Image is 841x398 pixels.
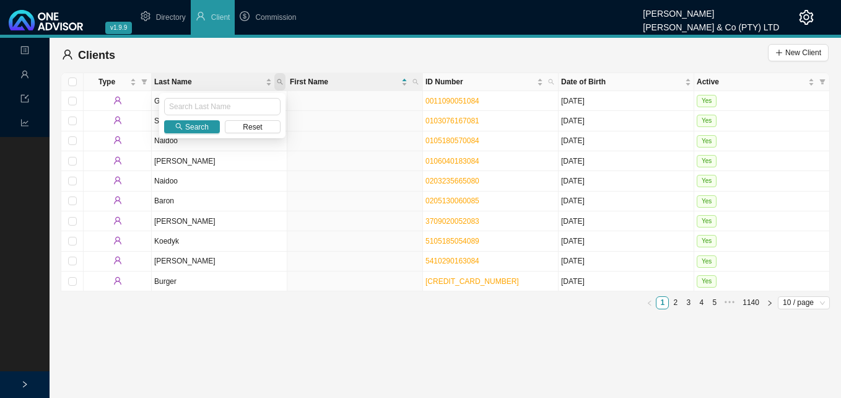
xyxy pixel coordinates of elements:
a: [CREDIT_CARD_NUMBER] [425,277,519,286]
td: [DATE] [559,192,694,211]
a: 4 [695,297,707,309]
a: 0106040183084 [425,157,479,166]
td: Naidoo [152,171,287,191]
span: user [113,256,122,265]
span: Type [86,76,128,88]
td: [DATE] [559,131,694,151]
span: v1.9.9 [105,22,132,34]
span: filter [139,73,150,91]
span: line-chart [20,113,29,135]
span: user [113,216,122,225]
span: Yes [697,175,717,187]
button: Search [164,120,220,133]
li: 3 [682,296,695,309]
a: 5410290163084 [425,257,479,265]
a: 1 [656,297,668,309]
span: left [647,300,653,306]
span: right [767,300,773,306]
th: Type [84,73,152,91]
li: Next 5 Pages [721,296,738,309]
td: [DATE] [559,151,694,171]
span: filter [141,79,147,85]
span: Yes [697,135,717,148]
a: 0103076167081 [425,117,479,125]
td: [DATE] [559,231,694,251]
td: Koedyk [152,231,287,251]
th: Date of Birth [559,73,694,91]
span: search [546,73,557,91]
span: Commission [255,13,296,22]
td: [DATE] [559,272,694,291]
th: Active [694,73,830,91]
span: Yes [697,255,717,268]
div: Page Size [778,296,830,309]
span: search [175,123,183,130]
a: 5105185054089 [425,237,479,245]
span: New Client [785,46,821,59]
span: user [113,156,122,165]
td: Strydom [152,111,287,131]
span: filter [817,73,828,91]
span: Clients [78,49,115,61]
li: 5 [708,296,721,309]
td: Naidoo [152,131,287,151]
a: 3 [682,297,694,309]
span: 10 / page [783,297,825,309]
span: user [113,136,122,144]
button: right [764,296,777,309]
button: left [643,296,656,309]
span: Client [211,13,230,22]
span: user [113,276,122,285]
img: 2df55531c6924b55f21c4cf5d4484680-logo-light.svg [9,10,83,30]
span: plus [775,49,783,56]
li: 1140 [738,296,764,309]
span: search [410,73,421,91]
a: 0203235665080 [425,177,479,185]
span: search [548,79,554,85]
span: ID Number [425,76,534,88]
td: [PERSON_NAME] [152,252,287,272]
span: import [20,89,29,111]
span: right [21,381,28,388]
span: Yes [697,235,717,247]
td: [DATE] [559,91,694,111]
button: New Client [768,44,829,61]
span: user [20,65,29,87]
a: 0011090051084 [425,97,479,105]
a: 2 [669,297,681,309]
span: setting [799,10,814,25]
input: Search Last Name [164,98,281,115]
li: 1 [656,296,669,309]
span: First Name [290,76,399,88]
td: [DATE] [559,171,694,191]
span: user [113,96,122,105]
span: Yes [697,275,717,288]
th: Last Name [152,73,287,91]
a: 0205130060085 [425,197,479,205]
span: user [113,236,122,245]
span: profile [20,41,29,63]
a: 0105180570084 [425,136,479,145]
span: user [113,176,122,185]
td: Baron [152,192,287,211]
span: Yes [697,115,717,127]
td: [DATE] [559,252,694,272]
li: Next Page [764,296,777,309]
span: user [196,11,206,21]
a: 1140 [739,297,763,309]
span: user [113,196,122,205]
span: Yes [697,155,717,167]
span: user [113,116,122,125]
span: Date of Birth [561,76,682,88]
span: dollar [240,11,250,21]
td: [PERSON_NAME] [152,211,287,231]
span: Active [697,76,806,88]
span: Last Name [154,76,263,88]
div: [PERSON_NAME] & Co (PTY) LTD [643,17,779,30]
span: filter [819,79,826,85]
span: Reset [243,121,262,133]
td: [DATE] [559,111,694,131]
span: ••• [721,296,738,309]
span: Yes [697,95,717,107]
span: setting [141,11,150,21]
